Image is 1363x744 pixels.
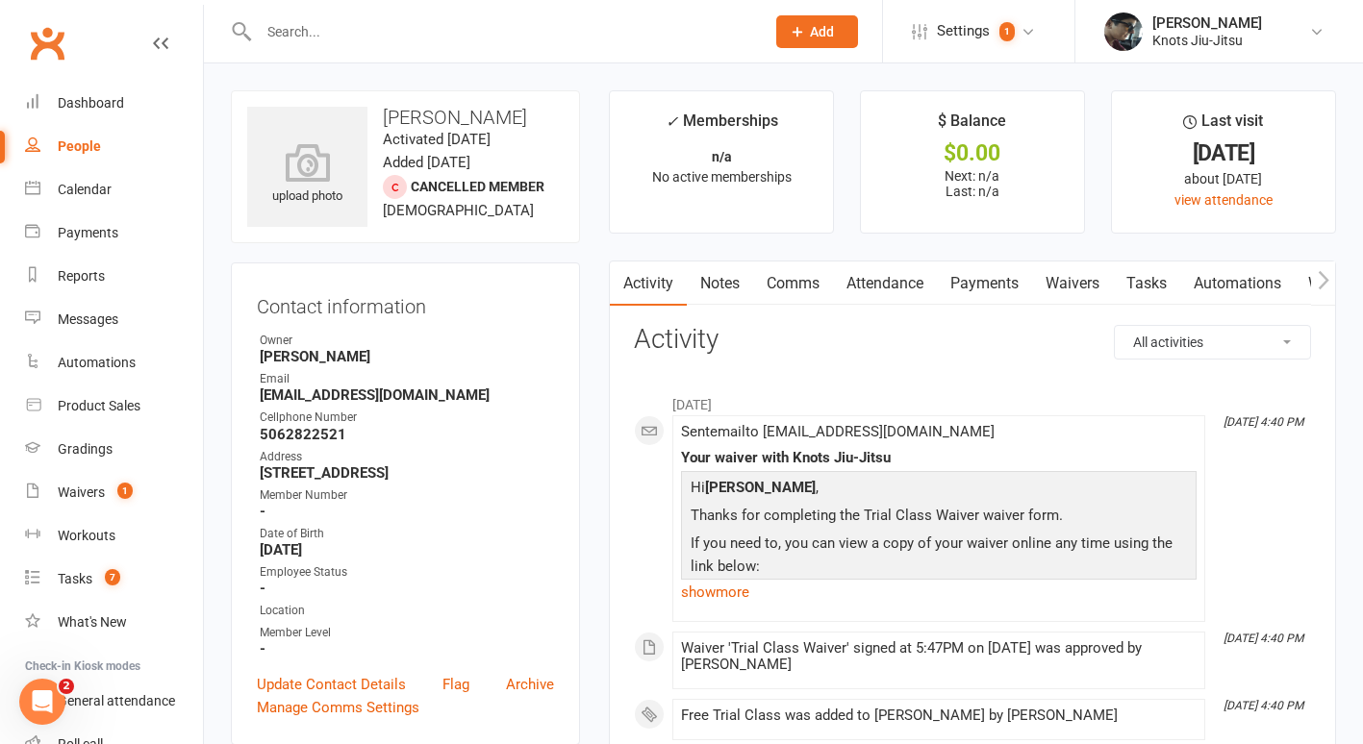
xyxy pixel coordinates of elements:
time: Added [DATE] [383,154,470,171]
i: ✓ [666,112,678,131]
div: Date of Birth [260,525,554,543]
div: Gradings [58,441,113,457]
a: General attendance kiosk mode [25,680,203,723]
a: Notes [687,261,753,306]
div: $0.00 [878,143,1067,163]
p: If you need to, you can view a copy of your waiver online any time using the link below: [686,532,1192,583]
a: Manage Comms Settings [257,696,419,719]
i: [DATE] 4:40 PM [1224,415,1303,429]
div: $ Balance [938,109,1006,143]
a: Dashboard [25,82,203,125]
a: Attendance [833,261,937,306]
div: Payments [58,225,118,240]
div: Last visit [1183,109,1263,143]
i: [DATE] 4:40 PM [1224,699,1303,712]
img: thumb_image1614103803.png [1104,12,1143,51]
a: Product Sales [25,384,203,428]
a: Payments [937,261,1032,306]
div: [DATE] [1129,143,1318,163]
div: General attendance [58,693,175,708]
a: What's New [25,601,203,644]
div: Messages [58,311,118,327]
span: Add [810,24,834,39]
a: Workouts [25,514,203,558]
a: Automations [25,341,203,384]
div: Address [260,448,554,466]
a: Reports [25,255,203,298]
div: Free Trial Class was added to [PERSON_NAME] by [PERSON_NAME] [681,707,1197,724]
a: Update Contact Details [257,673,406,696]
div: Tasks [58,571,92,586]
a: Tasks 7 [25,558,203,601]
div: Automations [58,355,136,370]
div: Memberships [666,109,778,144]
strong: - [260,640,554,657]
strong: [PERSON_NAME] [705,479,816,496]
strong: [EMAIL_ADDRESS][DOMAIN_NAME] [260,386,554,404]
p: Hi , [686,476,1192,504]
a: view attendance [1174,192,1273,208]
strong: [STREET_ADDRESS] [260,464,554,482]
div: upload photo [247,143,367,207]
span: 1 [117,483,133,499]
input: Search... [253,18,751,45]
h3: Activity [634,325,1311,355]
li: [DATE] [634,384,1311,415]
span: Settings [937,10,990,53]
div: Employee Status [260,563,554,582]
h3: Contact information [257,288,554,317]
div: Dashboard [58,95,124,111]
a: Waivers 1 [25,471,203,514]
a: Calendar [25,168,203,211]
strong: [PERSON_NAME] [260,348,554,365]
a: Gradings [25,428,203,471]
a: Payments [25,211,203,255]
span: [DEMOGRAPHIC_DATA] [383,202,534,219]
span: 1 [999,22,1015,41]
div: [PERSON_NAME] [1152,14,1262,32]
i: [DATE] 4:40 PM [1224,632,1303,645]
a: Waivers [1032,261,1113,306]
p: Next: n/a Last: n/a [878,168,1067,199]
div: Product Sales [58,398,140,413]
span: 7 [105,569,120,585]
a: Activity [610,261,687,306]
h3: [PERSON_NAME] [247,107,564,128]
div: Waiver 'Trial Class Waiver' signed at 5:47PM on [DATE] was approved by [PERSON_NAME] [681,640,1197,673]
iframe: Intercom live chat [19,679,65,725]
a: Archive [506,673,554,696]
div: about [DATE] [1129,168,1318,189]
time: Activated [DATE] [383,131,491,148]
div: Waivers [58,484,105,500]
strong: 5062822521 [260,426,554,443]
div: Workouts [58,528,115,543]
div: Cellphone Number [260,409,554,427]
a: show more [681,579,1197,606]
a: Automations [1180,261,1295,306]
div: Knots Jiu-Jitsu [1152,32,1262,49]
span: Cancelled member [411,179,544,194]
div: Member Level [260,624,554,642]
a: Messages [25,298,203,341]
a: Flag [442,673,469,696]
div: People [58,138,101,154]
p: Thanks for completing the Trial Class Waiver waiver form. [686,504,1192,532]
a: People [25,125,203,168]
strong: n/a [712,149,732,164]
span: No active memberships [652,169,792,185]
span: 2 [59,679,74,694]
strong: - [260,580,554,597]
strong: - [260,503,554,520]
div: Calendar [58,182,112,197]
div: Your waiver with Knots Jiu-Jitsu [681,450,1197,466]
div: Owner [260,332,554,350]
div: Location [260,602,554,620]
div: What's New [58,614,127,630]
div: Reports [58,268,105,284]
a: Clubworx [23,19,71,67]
div: Email [260,370,554,388]
a: Tasks [1113,261,1180,306]
strong: [DATE] [260,541,554,558]
button: Add [776,15,858,48]
a: Comms [753,261,833,306]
